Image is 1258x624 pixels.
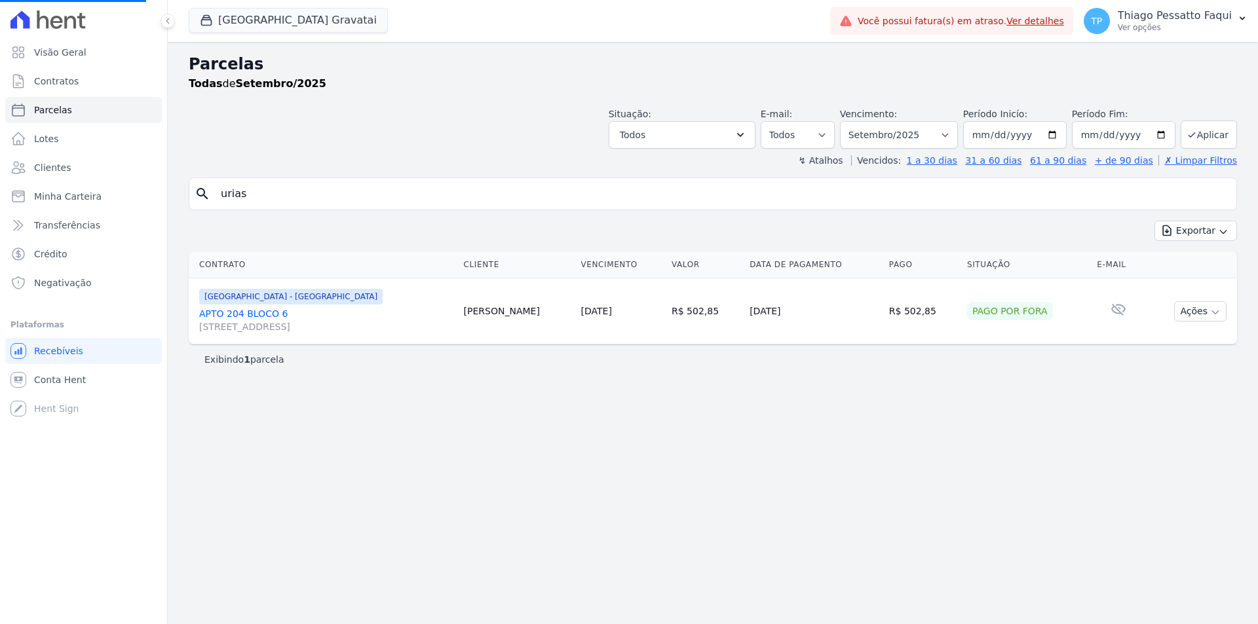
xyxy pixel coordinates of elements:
button: TP Thiago Pessatto Faqui Ver opções [1073,3,1258,39]
th: Data de Pagamento [744,251,884,278]
p: Ver opções [1118,22,1232,33]
label: Situação: [609,109,651,119]
p: Exibindo parcela [204,353,284,366]
span: Você possui fatura(s) em atraso. [858,14,1064,28]
button: Exportar [1154,221,1237,241]
th: Cliente [459,251,576,278]
span: Lotes [34,132,59,145]
td: [DATE] [744,278,884,344]
a: 61 a 90 dias [1030,155,1086,166]
a: Contratos [5,68,162,94]
span: [STREET_ADDRESS] [199,320,453,333]
span: Todos [620,127,645,143]
label: Vencidos: [851,155,901,166]
a: ✗ Limpar Filtros [1158,155,1237,166]
button: Todos [609,121,755,149]
span: Conta Hent [34,373,86,386]
th: Valor [666,251,744,278]
a: Lotes [5,126,162,152]
label: ↯ Atalhos [798,155,843,166]
a: 31 a 60 dias [965,155,1021,166]
a: Crédito [5,241,162,267]
strong: Todas [189,77,223,90]
th: Pago [884,251,962,278]
a: Clientes [5,155,162,181]
span: Parcelas [34,103,72,117]
th: Situação [962,251,1092,278]
button: Aplicar [1181,120,1237,149]
th: E-mail [1092,251,1145,278]
a: + de 90 dias [1095,155,1153,166]
td: R$ 502,85 [884,278,962,344]
a: Ver detalhes [1006,16,1064,26]
h2: Parcelas [189,52,1237,76]
label: Período Inicío: [963,109,1027,119]
span: Visão Geral [34,46,86,59]
p: de [189,76,326,92]
span: Minha Carteira [34,190,102,203]
button: [GEOGRAPHIC_DATA] Gravatai [189,8,388,33]
span: TP [1091,16,1102,26]
a: Minha Carteira [5,183,162,210]
a: Conta Hent [5,367,162,393]
label: Período Fim: [1072,107,1175,121]
span: Recebíveis [34,344,83,358]
td: [PERSON_NAME] [459,278,576,344]
b: 1 [244,354,250,365]
span: Crédito [34,248,67,261]
a: Parcelas [5,97,162,123]
button: Ações [1174,301,1227,321]
a: [DATE] [581,306,612,316]
label: Vencimento: [840,109,897,119]
label: E-mail: [761,109,793,119]
th: Vencimento [576,251,666,278]
th: Contrato [189,251,459,278]
div: Plataformas [10,317,157,333]
span: Negativação [34,276,92,289]
input: Buscar por nome do lote ou do cliente [213,181,1231,207]
span: Clientes [34,161,71,174]
i: search [195,186,210,202]
span: [GEOGRAPHIC_DATA] - [GEOGRAPHIC_DATA] [199,289,383,304]
a: APTO 204 BLOCO 6[STREET_ADDRESS] [199,307,453,333]
a: Recebíveis [5,338,162,364]
a: Visão Geral [5,39,162,65]
p: Thiago Pessatto Faqui [1118,9,1232,22]
td: R$ 502,85 [666,278,744,344]
a: Transferências [5,212,162,238]
a: Negativação [5,270,162,296]
strong: Setembro/2025 [236,77,326,90]
span: Transferências [34,219,100,232]
div: Pago por fora [967,302,1053,320]
a: 1 a 30 dias [907,155,957,166]
span: Contratos [34,75,79,88]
